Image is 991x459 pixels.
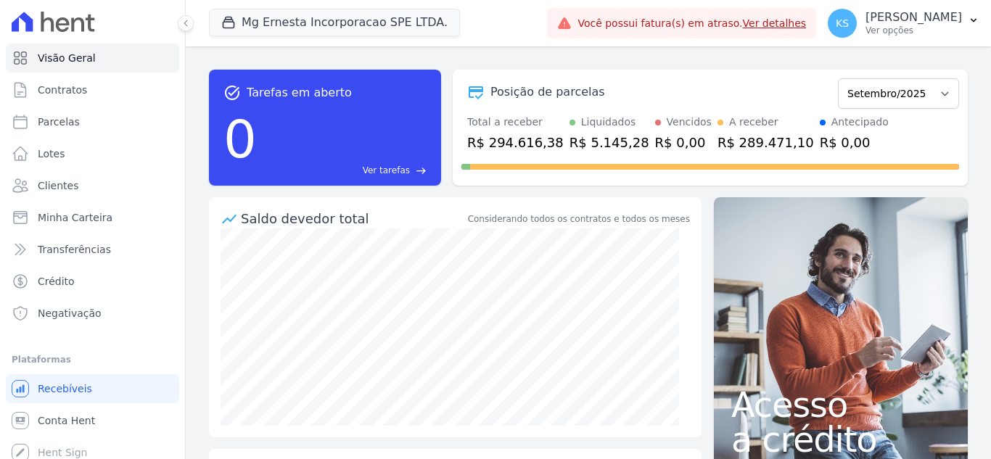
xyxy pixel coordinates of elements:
[6,139,179,168] a: Lotes
[6,267,179,296] a: Crédito
[263,164,427,177] a: Ver tarefas east
[6,44,179,73] a: Visão Geral
[38,210,112,225] span: Minha Carteira
[667,115,712,130] div: Vencidos
[223,84,241,102] span: task_alt
[655,133,712,152] div: R$ 0,00
[38,83,87,97] span: Contratos
[577,16,806,31] span: Você possui fatura(s) em atraso.
[467,133,564,152] div: R$ 294.616,38
[6,171,179,200] a: Clientes
[6,75,179,104] a: Contratos
[6,299,179,328] a: Negativação
[38,146,65,161] span: Lotes
[743,17,807,29] a: Ver detalhes
[38,51,96,65] span: Visão Geral
[38,178,78,193] span: Clientes
[467,115,564,130] div: Total a receber
[865,10,962,25] p: [PERSON_NAME]
[731,387,950,422] span: Acesso
[38,381,92,396] span: Recebíveis
[12,351,173,368] div: Plataformas
[717,133,814,152] div: R$ 289.471,10
[363,164,410,177] span: Ver tarefas
[731,422,950,457] span: a crédito
[6,235,179,264] a: Transferências
[836,18,849,28] span: KS
[241,209,465,228] div: Saldo devedor total
[38,413,95,428] span: Conta Hent
[38,115,80,129] span: Parcelas
[247,84,352,102] span: Tarefas em aberto
[729,115,778,130] div: A receber
[865,25,962,36] p: Ver opções
[416,165,427,176] span: east
[569,133,649,152] div: R$ 5.145,28
[223,102,257,177] div: 0
[38,242,111,257] span: Transferências
[6,203,179,232] a: Minha Carteira
[6,107,179,136] a: Parcelas
[581,115,636,130] div: Liquidados
[6,374,179,403] a: Recebíveis
[38,274,75,289] span: Crédito
[38,306,102,321] span: Negativação
[490,83,605,101] div: Posição de parcelas
[816,3,991,44] button: KS [PERSON_NAME] Ver opções
[831,115,889,130] div: Antecipado
[468,212,690,226] div: Considerando todos os contratos e todos os meses
[820,133,889,152] div: R$ 0,00
[209,9,460,36] button: Mg Ernesta Incorporacao SPE LTDA.
[6,406,179,435] a: Conta Hent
